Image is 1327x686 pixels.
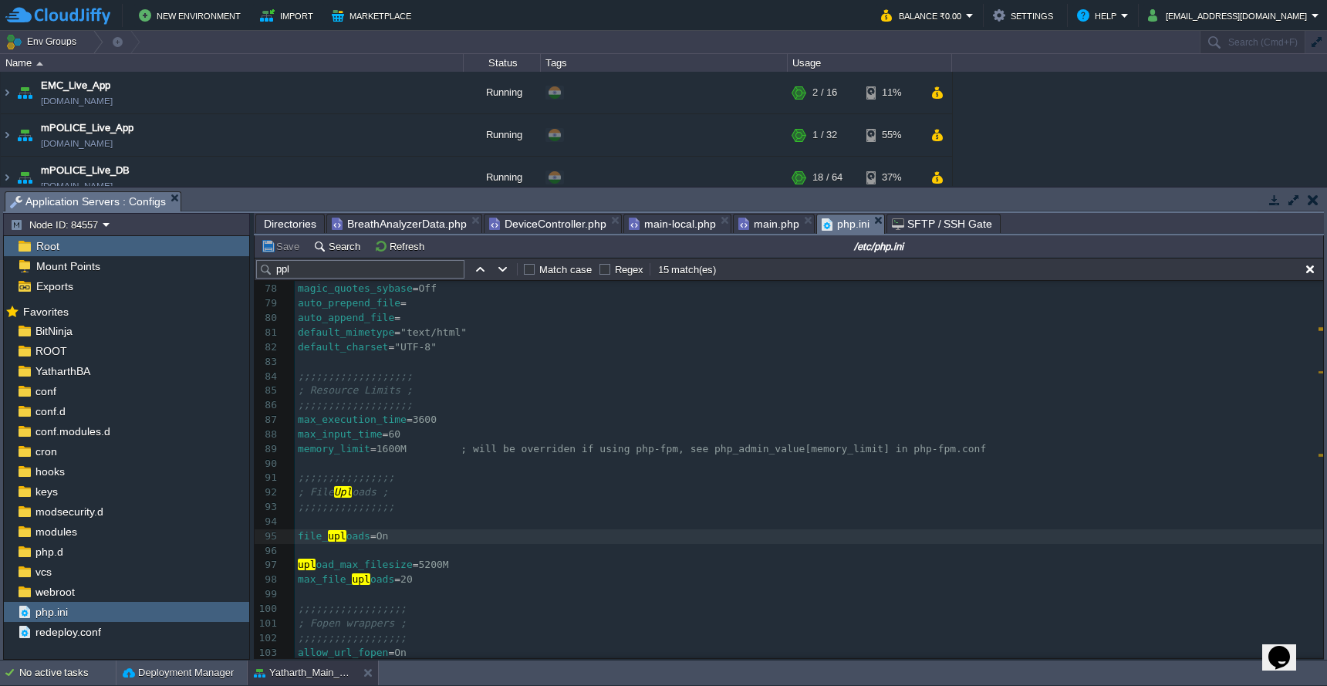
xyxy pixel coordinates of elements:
div: 100 [255,602,281,617]
span: ;;;;;;;;;;;;;;;;;; [298,632,407,644]
a: Mount Points [33,259,103,273]
span: ; File [298,486,334,498]
span: 20 [400,573,413,585]
a: vcs [32,565,54,579]
a: Root [33,239,62,253]
img: AMDAwAAAACH5BAEAAAAALAAAAAABAAEAAAICRAEAOw== [36,62,43,66]
span: ROOT [32,344,69,358]
div: 103 [255,646,281,661]
span: Off [419,282,437,294]
div: Running [464,157,541,198]
li: /var/www/webroot/ROOT/api/frontend/controllers/DeviceController.php [484,214,622,233]
span: upl [298,559,316,570]
div: 83 [255,355,281,370]
span: auto_prepend_file [298,297,400,309]
span: On [394,647,407,658]
span: file_ [298,530,328,542]
a: keys [32,485,60,498]
a: [DOMAIN_NAME] [41,136,113,151]
span: 60 [388,428,400,440]
div: Usage [788,54,951,72]
img: AMDAwAAAACH5BAEAAAAALAAAAAABAAEAAAICRAEAOw== [1,157,13,198]
span: 1600M ; will be overriden if using php-fpm, see php_admin_value[memory_limit] in php-fpm.conf [376,443,987,455]
div: 94 [255,515,281,529]
span: DeviceController.php [489,215,606,233]
a: webroot [32,585,77,599]
span: = [400,297,407,309]
div: 93 [255,500,281,515]
a: YatharthBA [32,364,93,378]
button: [EMAIL_ADDRESS][DOMAIN_NAME] [1148,6,1312,25]
span: 5200M [419,559,449,570]
div: 55% [866,114,917,156]
div: 91 [255,471,281,485]
span: [DOMAIN_NAME] [41,178,113,194]
button: Search [313,239,365,253]
span: oads ; [352,486,388,498]
button: Help [1077,6,1121,25]
span: memory_limit [298,443,370,455]
span: = [388,647,394,658]
a: mPOLICE_Live_DB [41,163,130,178]
a: php.ini [32,605,70,619]
div: 1 / 32 [812,114,837,156]
a: conf [32,384,59,398]
span: main-local.php [629,215,716,233]
div: Name [2,54,463,72]
span: max_file_ [298,573,352,585]
a: hooks [32,465,67,478]
span: = [413,559,419,570]
div: Running [464,114,541,156]
span: mPOLICE_Live_App [41,120,133,136]
div: 95 [255,529,281,544]
span: "UTF-8" [394,341,437,353]
span: allow_url_fopen [298,647,388,658]
div: 84 [255,370,281,384]
span: Upl [334,486,352,498]
span: upl [352,573,370,585]
span: Application Servers : Configs [10,192,166,211]
div: 101 [255,617,281,631]
button: Env Groups [5,31,82,52]
a: conf.modules.d [32,424,113,438]
a: Favorites [20,306,71,318]
span: = [394,326,400,338]
span: magic_quotes_sybase [298,282,413,294]
img: AMDAwAAAACH5BAEAAAAALAAAAAABAAEAAAICRAEAOw== [14,72,35,113]
span: redeploy.conf [32,625,103,639]
span: ;;;;;;;;;;;;;;;;;;; [298,399,413,411]
div: 81 [255,326,281,340]
span: php.ini [822,215,869,234]
span: default_mimetype [298,326,394,338]
div: Status [464,54,540,72]
span: 3600 [413,414,437,425]
span: = [407,414,413,425]
span: = [388,341,394,353]
button: Deployment Manager [123,665,234,681]
span: oads [346,530,370,542]
span: oads [370,573,394,585]
a: modsecurity.d [32,505,106,519]
button: Yatharth_Main_NMC [254,665,351,681]
a: Exports [33,279,76,293]
span: modules [32,525,79,539]
li: /var/www/webroot/ROOT/YatharthBA/common/config/main-local.php [623,214,731,233]
div: Running [464,72,541,113]
div: 88 [255,427,281,442]
span: ;;;;;;;;;;;;;;;;;; [298,603,407,614]
div: 86 [255,398,281,413]
span: max_input_time [298,428,383,440]
span: = [370,443,376,455]
div: 11% [866,72,917,113]
a: conf.d [32,404,68,418]
div: Tags [542,54,787,72]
